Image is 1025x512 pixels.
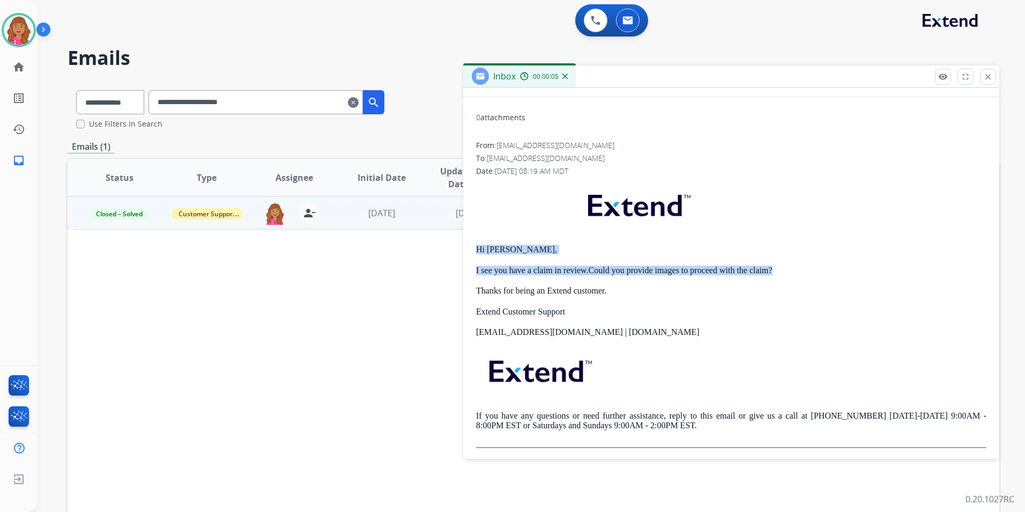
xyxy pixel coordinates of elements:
[68,140,115,153] p: Emails (1)
[12,123,25,136] mat-icon: history
[476,153,986,164] div: To:
[106,171,133,184] span: Status
[12,92,25,105] mat-icon: list_alt
[495,166,568,176] span: [DATE] 08:19 AM MDT
[303,207,316,220] mat-icon: person_remove
[476,112,525,123] div: attachments
[575,182,701,224] img: extend.png
[476,286,986,296] p: Thanks for being an Extend customer.
[367,96,380,109] mat-icon: search
[476,140,986,151] div: From:
[264,202,286,225] img: agent-avatar
[276,171,313,184] span: Assignee
[493,70,516,82] span: Inbox
[938,72,948,82] mat-icon: remove_red_eye
[476,112,480,122] span: 0
[476,266,986,275] p: I see you have a claim in review.Could you provide images to proceed with the claim?
[358,171,406,184] span: Initial Date
[476,348,603,390] img: extend.png
[965,493,1014,506] p: 0.20.1027RC
[476,307,986,317] p: Extend Customer Support
[476,411,986,431] p: If you have any questions or need further assistance, reply to this email or give us a call at [P...
[533,72,559,81] span: 00:00:05
[348,96,359,109] mat-icon: clear
[496,140,614,150] span: [EMAIL_ADDRESS][DOMAIN_NAME]
[476,327,986,337] p: [EMAIL_ADDRESS][DOMAIN_NAME] | [DOMAIN_NAME]
[12,154,25,167] mat-icon: inbox
[89,119,162,129] label: Use Filters In Search
[197,171,217,184] span: Type
[434,165,482,191] span: Updated Date
[456,207,482,219] span: [DATE]
[12,61,25,74] mat-icon: home
[961,72,970,82] mat-icon: fullscreen
[476,245,986,254] p: Hi [PERSON_NAME],
[476,166,986,177] div: Date:
[68,47,999,69] h2: Emails
[90,208,149,220] span: Closed – Solved
[487,153,605,163] span: [EMAIL_ADDRESS][DOMAIN_NAME]
[172,208,242,220] span: Customer Support
[368,207,395,219] span: [DATE]
[983,72,993,82] mat-icon: close
[4,15,34,45] img: avatar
